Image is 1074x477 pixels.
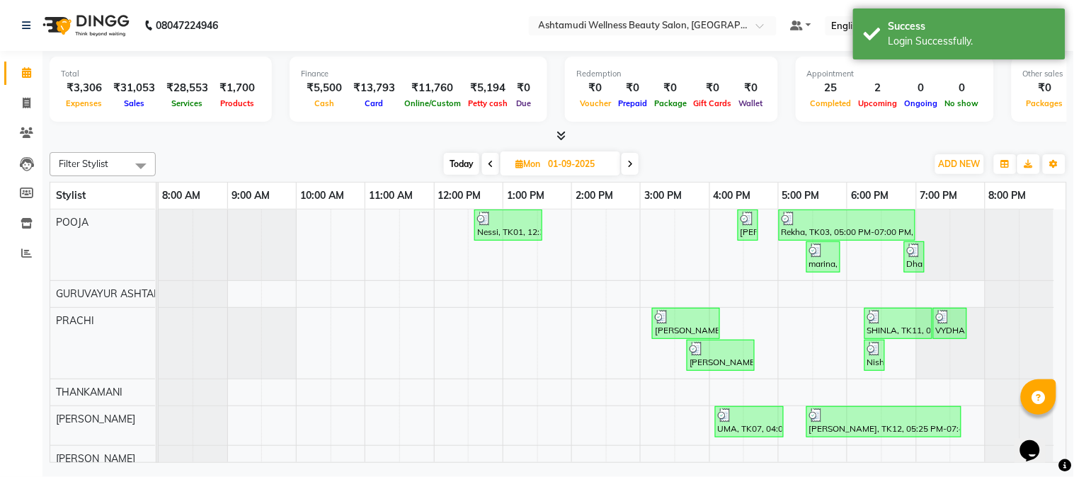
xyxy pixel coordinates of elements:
[513,98,535,108] span: Due
[544,154,615,175] input: 2025-09-01
[159,185,204,206] a: 8:00 AM
[61,80,108,96] div: ₹3,306
[156,6,218,45] b: 08047224946
[710,185,755,206] a: 4:00 PM
[855,80,901,96] div: 2
[301,80,348,96] div: ₹5,500
[36,6,133,45] img: logo
[739,212,757,238] div: [PERSON_NAME], TK06, 04:25 PM-04:40 PM, Eyebrows Threading (₹50)
[63,98,106,108] span: Expenses
[56,216,88,229] span: POOJA
[808,243,839,270] div: marina, TK08, 05:25 PM-05:55 PM, U Cut (₹500)
[228,185,273,206] a: 9:00 AM
[688,342,753,369] div: [PERSON_NAME], TK05, 03:40 PM-04:40 PM, Eyebrows Threading (₹50),Forehead Threading (₹50),Normal ...
[576,98,615,108] span: Voucher
[986,185,1030,206] a: 8:00 PM
[572,185,617,206] a: 2:00 PM
[866,342,884,369] div: Nisha, TK09, 06:15 PM-06:30 PM, Eyebrows Threading (₹50)
[889,34,1055,49] div: Login Successfully.
[503,185,548,206] a: 1:00 PM
[362,98,387,108] span: Card
[736,98,767,108] span: Wallet
[808,408,960,435] div: [PERSON_NAME], TK12, 05:25 PM-07:40 PM, Fruit Facial (₹1000),D-Tan Pack (₹400),Eyebrows Threading...
[615,98,651,108] span: Prepaid
[935,310,966,337] div: VYDHA, TK13, 07:15 PM-07:45 PM, Upper Lip Threading (₹50)
[939,159,981,169] span: ADD NEW
[297,185,348,206] a: 10:00 AM
[807,68,983,80] div: Appointment
[435,185,485,206] a: 12:00 PM
[780,212,914,238] div: Rekha, TK03, 05:00 PM-07:00 PM, Skin Glow Facial (₹1400),D-Tan Pack (₹400)
[401,80,464,96] div: ₹11,760
[168,98,207,108] span: Services
[56,189,86,202] span: Stylist
[615,80,651,96] div: ₹0
[56,386,122,398] span: THANKAMANI
[847,185,892,206] a: 6:00 PM
[301,68,536,80] div: Finance
[651,98,690,108] span: Package
[901,80,942,96] div: 0
[365,185,416,206] a: 11:00 AM
[512,159,544,169] span: Mon
[889,19,1055,34] div: Success
[690,98,736,108] span: Gift Cards
[217,98,258,108] span: Products
[161,80,214,96] div: ₹28,553
[942,98,983,108] span: No show
[348,80,401,96] div: ₹13,793
[935,154,984,174] button: ADD NEW
[61,68,261,80] div: Total
[651,80,690,96] div: ₹0
[464,98,511,108] span: Petty cash
[917,185,961,206] a: 7:00 PM
[855,98,901,108] span: Upcoming
[736,80,767,96] div: ₹0
[716,408,782,435] div: UMA, TK07, 04:05 PM-05:05 PM, Fruit Facial (₹1000)
[476,212,541,238] div: Nessi, TK01, 12:35 PM-01:35 PM, Eyebrows Threading (₹50),Chin Threading (₹50),Upper Lip Threading...
[641,185,685,206] a: 3:00 PM
[901,98,942,108] span: Ongoing
[1023,80,1067,96] div: ₹0
[653,310,719,337] div: [PERSON_NAME], TK04, 03:10 PM-04:10 PM, Layer Cut (₹900)
[214,80,261,96] div: ₹1,700
[444,153,479,175] span: Today
[690,80,736,96] div: ₹0
[311,98,338,108] span: Cash
[779,185,823,206] a: 5:00 PM
[56,314,94,327] span: PRACHI
[59,158,108,169] span: Filter Stylist
[1023,98,1067,108] span: Packages
[401,98,464,108] span: Online/Custom
[576,80,615,96] div: ₹0
[1015,420,1060,463] iframe: chat widget
[942,80,983,96] div: 0
[511,80,536,96] div: ₹0
[56,287,179,300] span: GURUVAYUR ASHTAMUDI
[906,243,923,270] div: Dhanya, TK10, 06:50 PM-07:05 PM, Eyebrows Threading (₹50)
[120,98,148,108] span: Sales
[576,68,767,80] div: Redemption
[56,452,135,465] span: [PERSON_NAME]
[807,80,855,96] div: 25
[866,310,931,337] div: SHINLA, TK11, 06:15 PM-07:15 PM, Layer Cut (₹900)
[464,80,511,96] div: ₹5,194
[807,98,855,108] span: Completed
[56,413,135,425] span: [PERSON_NAME]
[108,80,161,96] div: ₹31,053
